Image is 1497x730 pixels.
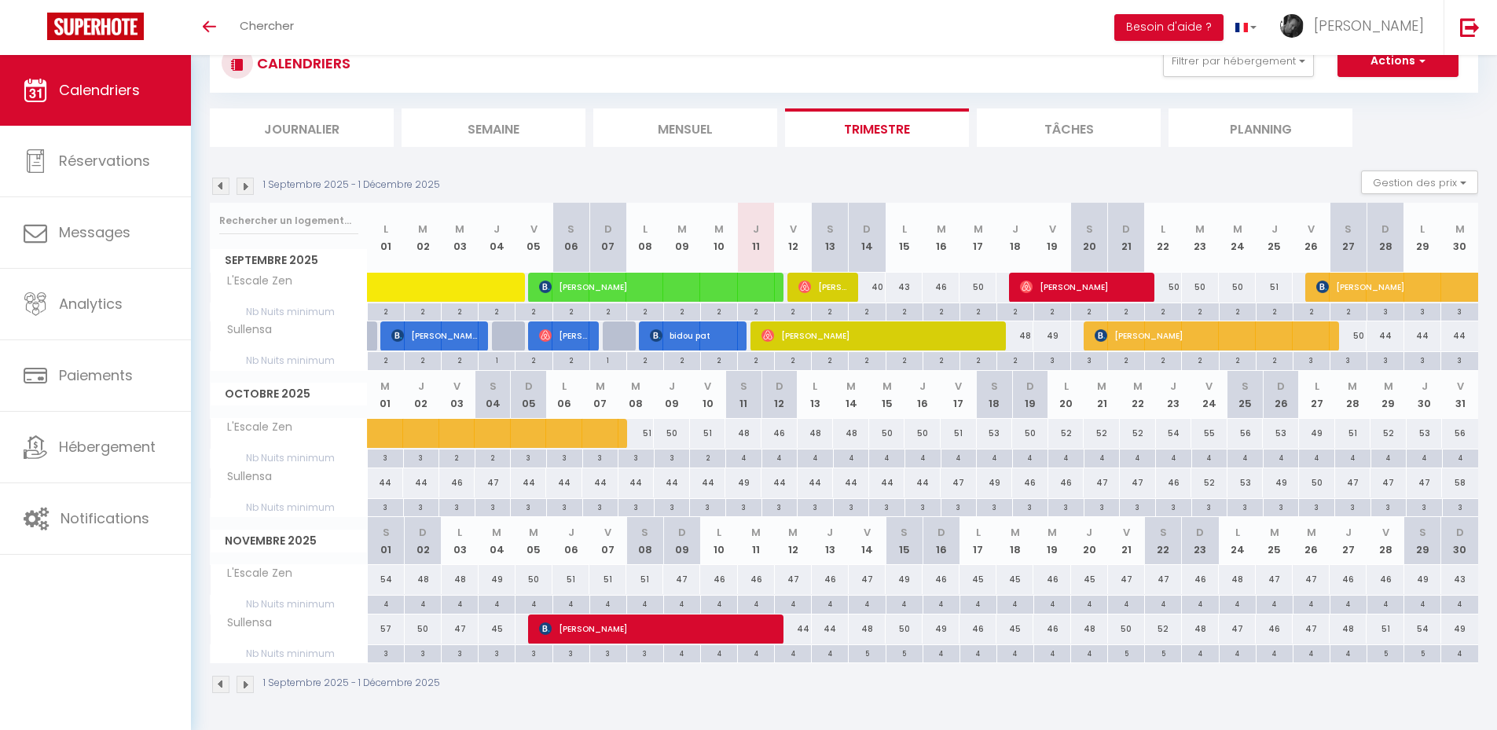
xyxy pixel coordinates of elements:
[869,371,905,419] th: 15
[1348,379,1357,394] abbr: M
[1299,449,1334,464] div: 4
[1020,272,1143,302] span: [PERSON_NAME]
[738,303,774,318] div: 2
[1170,379,1176,394] abbr: J
[479,352,515,367] div: 1
[1314,16,1424,35] span: [PERSON_NAME]
[253,46,350,81] h3: CALENDRIERS
[1163,46,1314,77] button: Filtrer par hébergement
[882,379,892,394] abbr: M
[1441,352,1478,367] div: 3
[1156,371,1192,419] th: 23
[655,449,690,464] div: 3
[1108,303,1144,318] div: 2
[1191,419,1227,448] div: 55
[61,508,149,528] span: Notifications
[553,303,589,318] div: 2
[977,449,1012,464] div: 4
[479,303,515,318] div: 2
[1182,303,1218,318] div: 2
[923,352,959,367] div: 2
[380,379,390,394] abbr: M
[955,379,962,394] abbr: V
[714,222,724,237] abbr: M
[725,371,761,419] th: 11
[493,222,500,237] abbr: J
[1048,449,1084,464] div: 4
[618,449,654,464] div: 3
[1034,303,1070,318] div: 2
[539,614,773,644] span: [PERSON_NAME]
[1220,352,1256,367] div: 2
[1120,371,1156,419] th: 22
[1293,203,1330,273] th: 26
[775,303,811,318] div: 2
[1156,419,1192,448] div: 54
[368,303,404,318] div: 2
[1441,321,1478,350] div: 44
[1422,379,1428,394] abbr: J
[439,371,475,419] th: 03
[1442,371,1478,419] th: 31
[1384,379,1393,394] abbr: M
[654,419,690,448] div: 50
[530,222,538,237] abbr: V
[405,203,442,273] th: 02
[904,419,941,448] div: 50
[937,222,946,237] abbr: M
[1033,321,1070,350] div: 49
[1455,222,1465,237] abbr: M
[813,379,817,394] abbr: L
[1293,352,1330,367] div: 3
[475,468,511,497] div: 47
[1071,303,1107,318] div: 2
[827,222,834,237] abbr: S
[785,108,969,147] li: Trimestre
[553,352,589,367] div: 2
[1145,303,1181,318] div: 2
[511,371,547,419] th: 05
[1257,352,1293,367] div: 2
[211,249,367,272] span: Septembre 2025
[923,203,959,273] th: 16
[677,222,687,237] abbr: M
[211,383,367,405] span: Octobre 2025
[1120,449,1155,464] div: 4
[391,321,478,350] span: [PERSON_NAME]
[664,303,700,318] div: 2
[1277,379,1285,394] abbr: D
[960,352,996,367] div: 2
[1049,222,1056,237] abbr: V
[663,203,700,273] th: 09
[1361,171,1478,194] button: Gestion des prix
[849,352,885,367] div: 2
[1182,273,1219,302] div: 50
[798,371,834,419] th: 13
[418,222,427,237] abbr: M
[383,222,388,237] abbr: L
[1315,379,1319,394] abbr: L
[1330,303,1367,318] div: 2
[902,222,907,237] abbr: L
[1161,222,1165,237] abbr: L
[1381,222,1389,237] abbr: D
[596,379,605,394] abbr: M
[59,151,150,171] span: Réservations
[761,321,996,350] span: [PERSON_NAME]
[516,303,552,318] div: 2
[405,352,441,367] div: 2
[726,449,761,464] div: 4
[626,203,663,273] th: 08
[403,371,439,419] th: 02
[1064,379,1069,394] abbr: L
[1299,371,1335,419] th: 27
[59,294,123,314] span: Analytics
[627,352,663,367] div: 2
[475,371,511,419] th: 04
[1084,419,1120,448] div: 52
[959,203,996,273] th: 17
[583,449,618,464] div: 3
[740,379,747,394] abbr: S
[941,419,977,448] div: 51
[996,203,1033,273] th: 18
